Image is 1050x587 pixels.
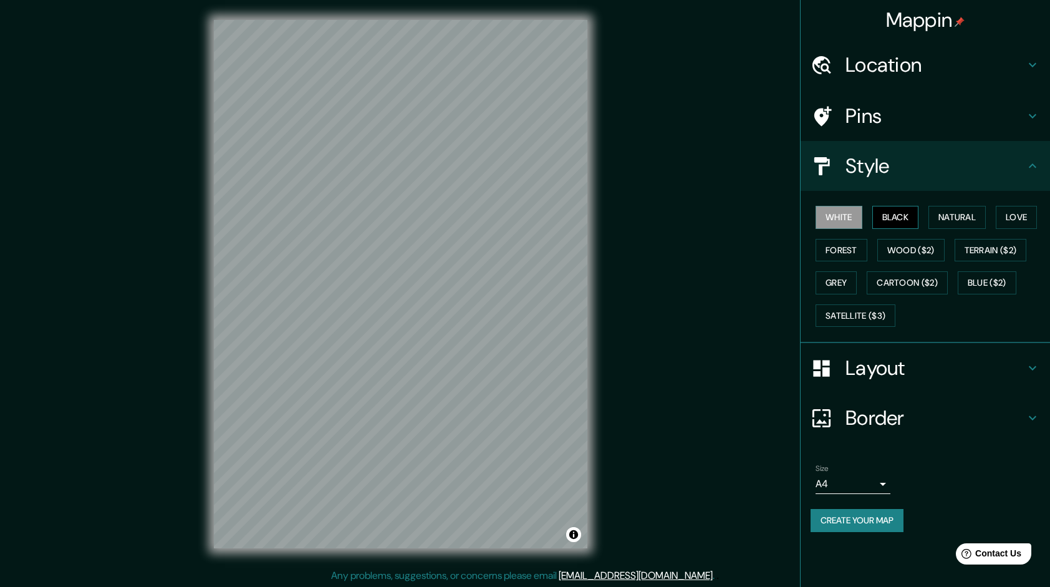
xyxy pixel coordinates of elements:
[877,239,945,262] button: Wood ($2)
[845,405,1025,430] h4: Border
[928,206,986,229] button: Natural
[801,343,1050,393] div: Layout
[566,527,581,542] button: Toggle attribution
[801,393,1050,443] div: Border
[331,568,715,583] p: Any problems, suggestions, or concerns please email .
[845,153,1025,178] h4: Style
[801,40,1050,90] div: Location
[816,239,867,262] button: Forest
[955,17,965,27] img: pin-icon.png
[996,206,1037,229] button: Love
[715,568,716,583] div: .
[816,474,890,494] div: A4
[816,463,829,474] label: Size
[811,509,903,532] button: Create your map
[867,271,948,294] button: Cartoon ($2)
[816,304,895,327] button: Satellite ($3)
[816,206,862,229] button: White
[939,538,1036,573] iframe: Help widget launcher
[955,239,1027,262] button: Terrain ($2)
[845,104,1025,129] h4: Pins
[816,271,857,294] button: Grey
[214,20,587,548] canvas: Map
[845,356,1025,381] h4: Layout
[845,52,1025,77] h4: Location
[559,569,713,582] a: [EMAIL_ADDRESS][DOMAIN_NAME]
[801,141,1050,191] div: Style
[716,568,719,583] div: .
[801,91,1050,141] div: Pins
[886,7,965,32] h4: Mappin
[872,206,919,229] button: Black
[958,271,1016,294] button: Blue ($2)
